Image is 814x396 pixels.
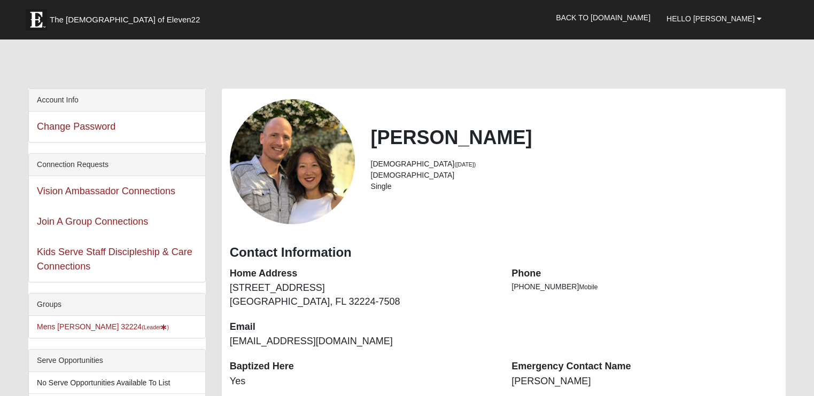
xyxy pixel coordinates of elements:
dd: [PERSON_NAME] [511,375,778,389]
div: Connection Requests [29,154,205,176]
a: Hello [PERSON_NAME] [658,5,770,32]
dd: [STREET_ADDRESS] [GEOGRAPHIC_DATA], FL 32224-7508 [230,281,496,308]
h2: [PERSON_NAME] [371,126,778,149]
a: Vision Ambassador Connections [37,186,175,196]
a: Mens [PERSON_NAME] 32224(Leader) [37,322,169,331]
a: View Fullsize Photo [230,99,355,224]
span: The [DEMOGRAPHIC_DATA] of Eleven22 [50,14,200,25]
small: (Leader ) [142,324,169,330]
a: Back to [DOMAIN_NAME] [548,4,658,31]
li: [DEMOGRAPHIC_DATA] [371,159,778,170]
dt: Phone [511,267,778,281]
div: Serve Opportunities [29,350,205,372]
dt: Home Address [230,267,496,281]
a: Join A Group Connections [37,216,148,227]
dd: Yes [230,375,496,389]
li: [DEMOGRAPHIC_DATA] [371,170,778,181]
img: Eleven22 logo [26,9,47,30]
h3: Contact Information [230,245,778,260]
a: Kids Serve Staff Discipleship & Care Connections [37,247,192,272]
a: Change Password [37,121,115,132]
a: The [DEMOGRAPHIC_DATA] of Eleven22 [20,4,234,30]
span: Hello [PERSON_NAME] [666,14,755,23]
dt: Baptized Here [230,360,496,374]
li: [PHONE_NUMBER] [511,281,778,292]
dt: Emergency Contact Name [511,360,778,374]
li: Single [371,181,778,192]
small: ([DATE]) [454,161,476,168]
dd: [EMAIL_ADDRESS][DOMAIN_NAME] [230,335,496,349]
li: No Serve Opportunities Available To List [29,372,205,394]
div: Groups [29,294,205,316]
span: Mobile [579,283,598,291]
dt: Email [230,320,496,334]
div: Account Info [29,89,205,112]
